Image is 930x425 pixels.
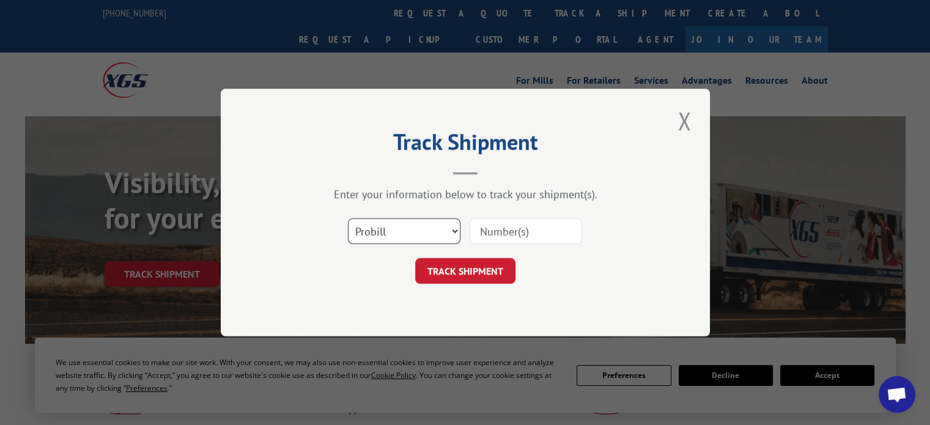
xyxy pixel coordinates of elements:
[282,187,649,201] div: Enter your information below to track your shipment(s).
[674,104,695,138] button: Close modal
[879,376,915,413] a: Open chat
[415,258,515,284] button: TRACK SHIPMENT
[470,218,582,244] input: Number(s)
[282,133,649,157] h2: Track Shipment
